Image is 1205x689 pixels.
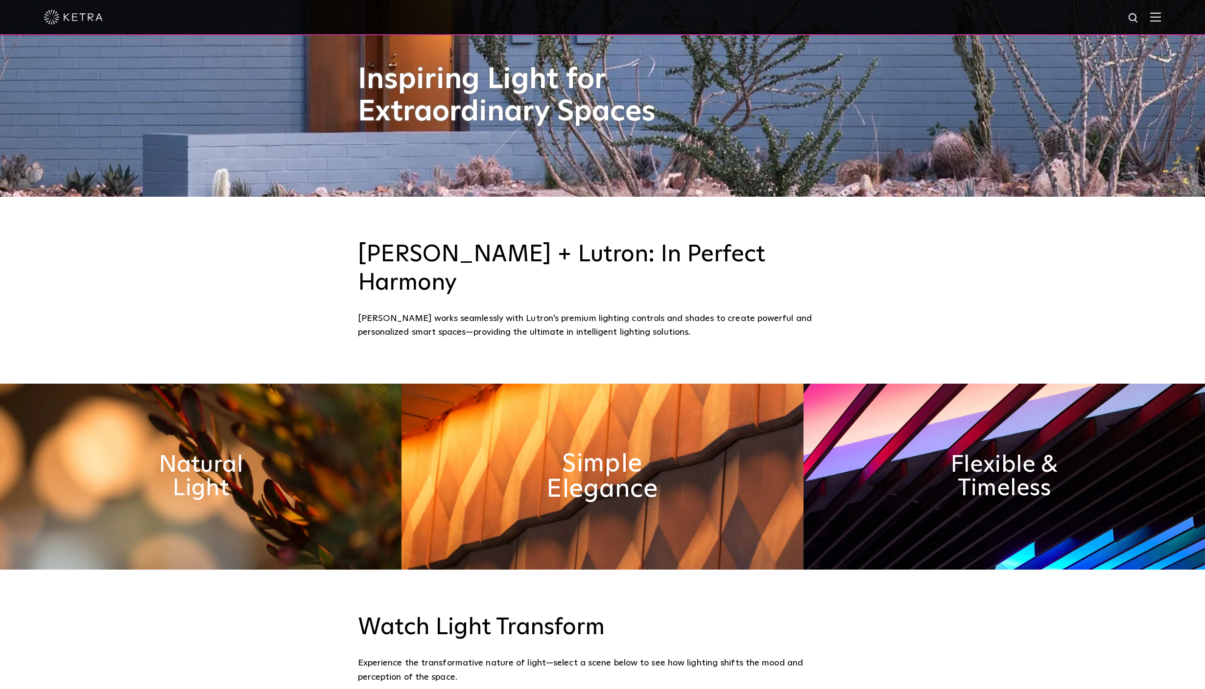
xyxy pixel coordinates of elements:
div: [PERSON_NAME] works seamlessly with Lutron’s premium lighting controls and shades to create power... [358,312,848,340]
h3: Watch Light Transform [358,614,848,642]
img: Hamburger%20Nav.svg [1150,12,1161,22]
img: search icon [1128,12,1140,24]
img: flexible_timeless_ketra [803,384,1205,570]
h3: [PERSON_NAME] + Lutron: In Perfect Harmony [358,241,848,297]
p: Experience the transformative nature of light—select a scene below to see how lighting shifts the... [358,656,843,684]
h2: Simple Elegance [524,451,682,502]
img: ketra-logo-2019-white [44,10,103,24]
img: simple_elegance [402,384,803,570]
h2: Flexible & Timeless [932,453,1076,500]
h2: Natural Light [129,453,273,500]
h1: Inspiring Light for Extraordinary Spaces [358,64,676,128]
